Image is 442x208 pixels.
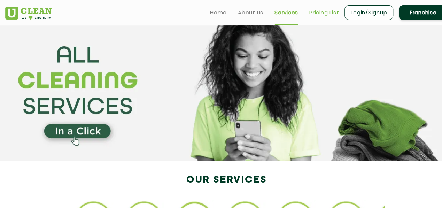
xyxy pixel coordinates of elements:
[238,8,263,17] a: About us
[309,8,339,17] a: Pricing List
[344,5,393,20] a: Login/Signup
[210,8,227,17] a: Home
[5,7,52,20] img: UClean Laundry and Dry Cleaning
[274,8,298,17] a: Services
